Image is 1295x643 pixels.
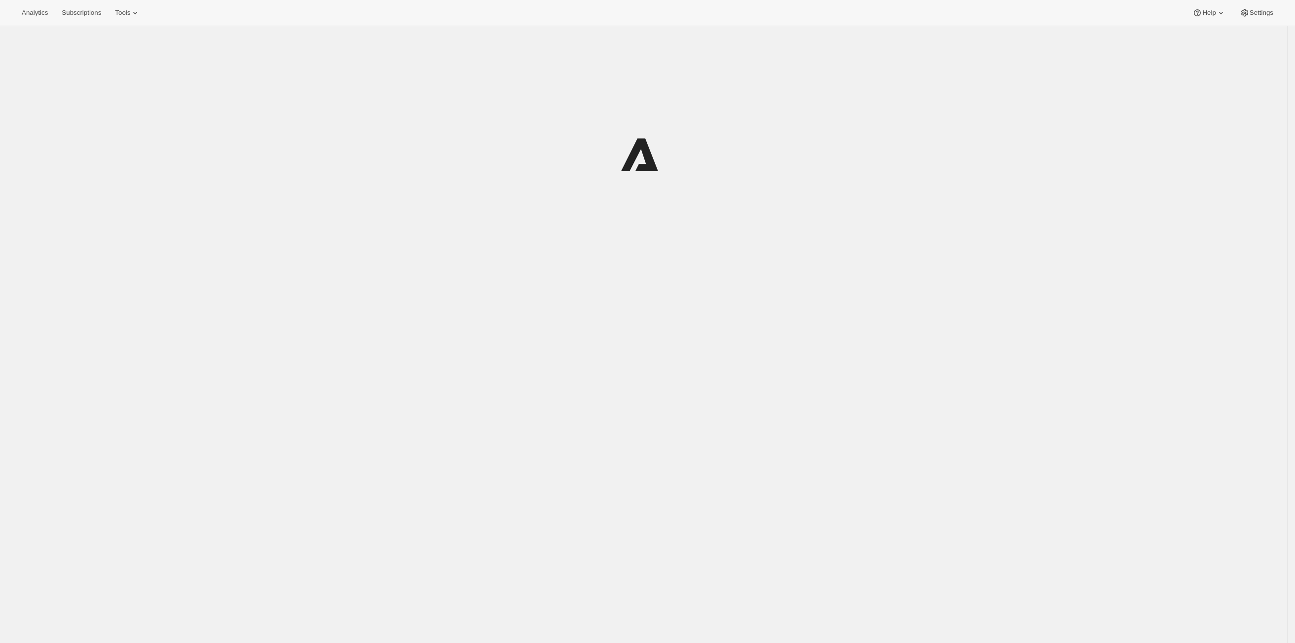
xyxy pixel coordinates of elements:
span: Analytics [22,9,48,17]
button: Settings [1234,6,1279,20]
button: Help [1186,6,1231,20]
span: Tools [115,9,130,17]
button: Analytics [16,6,54,20]
span: Subscriptions [62,9,101,17]
span: Help [1202,9,1216,17]
span: Settings [1250,9,1273,17]
button: Tools [109,6,146,20]
button: Subscriptions [56,6,107,20]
